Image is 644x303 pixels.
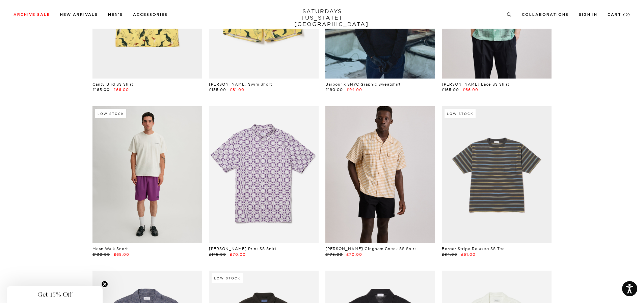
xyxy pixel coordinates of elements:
[209,82,272,87] a: [PERSON_NAME] Swim Short
[209,252,226,257] span: £175.00
[92,87,110,92] span: £165.00
[212,273,243,283] div: Low Stock
[325,252,343,257] span: £175.00
[108,13,123,17] a: Men's
[625,13,628,17] small: 0
[325,87,343,92] span: £190.00
[92,246,128,251] a: Mesh Walk Short
[346,252,362,257] span: £70.00
[7,286,103,303] div: Get 15% OffClose teaser
[230,252,246,257] span: £70.00
[95,109,126,118] div: Low Stock
[579,13,597,17] a: Sign In
[230,87,244,92] span: £81.00
[325,82,401,87] a: Barbour x SNYC Graphic Sweatshirt
[442,252,457,257] span: £84.00
[114,252,129,257] span: £65.00
[133,13,168,17] a: Accessories
[92,82,133,87] a: Canty Bird SS Shirt
[294,8,350,27] a: SATURDAYS[US_STATE][GEOGRAPHIC_DATA]
[461,252,476,257] span: £51.00
[347,87,362,92] span: £94.00
[608,13,630,17] a: Cart (0)
[442,82,509,87] a: [PERSON_NAME] Lace SS Shirt
[113,87,129,92] span: £66.00
[101,281,108,287] button: Close teaser
[209,246,276,251] a: [PERSON_NAME] Print SS Shirt
[209,87,226,92] span: £135.00
[37,291,72,299] span: Get 15% Off
[442,87,459,92] span: £165.00
[92,252,110,257] span: £130.00
[463,87,478,92] span: £66.00
[445,109,476,118] div: Low Stock
[442,246,505,251] a: Border Stripe Relaxed SS Tee
[522,13,569,17] a: Collaborations
[325,246,416,251] a: [PERSON_NAME] Gingham Check SS Shirt
[60,13,98,17] a: New Arrivals
[14,13,50,17] a: Archive Sale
